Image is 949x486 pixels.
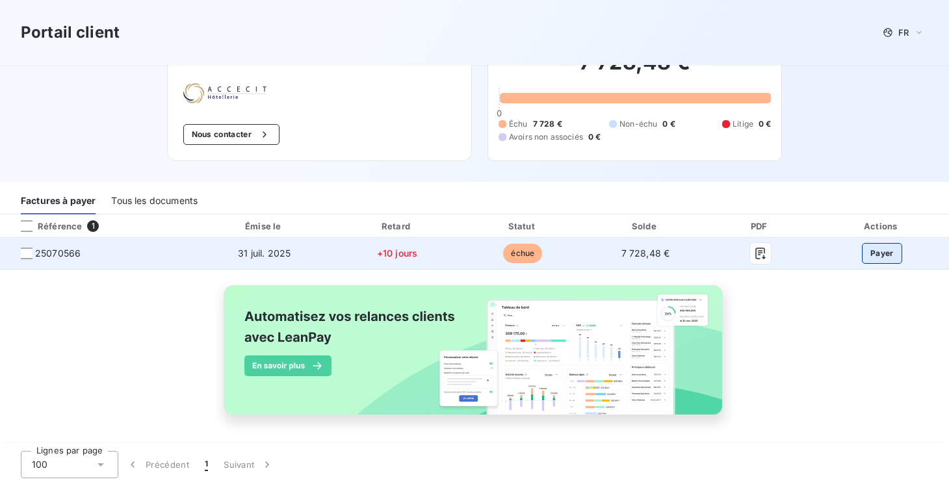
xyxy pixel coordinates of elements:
span: 7 728,48 € [621,248,670,259]
button: Précédent [118,451,197,478]
span: 0 € [759,118,771,130]
div: Actions [817,220,946,233]
button: 1 [197,451,216,478]
div: Retard [336,220,458,233]
span: Litige [733,118,753,130]
button: Nous contacter [183,124,279,145]
div: Tous les documents [111,187,198,214]
img: banner [212,277,737,437]
div: Solde [588,220,703,233]
h2: 7 728,48 € [499,49,771,88]
img: Company logo [183,83,266,103]
h3: Portail client [21,21,120,44]
span: 1 [205,458,208,471]
div: PDF [708,220,812,233]
button: Suivant [216,451,281,478]
span: 0 € [588,131,601,143]
span: +10 jours [377,248,417,259]
span: Avoirs non associés [509,131,583,143]
span: FR [898,27,909,38]
span: Échu [509,118,528,130]
span: 0 € [662,118,675,130]
div: Statut [463,220,582,233]
button: Payer [862,243,902,264]
span: 0 [497,108,502,118]
span: 7 728 € [533,118,562,130]
div: Émise le [198,220,331,233]
span: 31 juil. 2025 [238,248,291,259]
div: Factures à payer [21,187,96,214]
div: Référence [10,220,82,232]
span: Non-échu [619,118,657,130]
span: 100 [32,458,47,471]
span: 1 [87,220,99,232]
span: 25070566 [35,247,81,260]
span: échue [503,244,542,263]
